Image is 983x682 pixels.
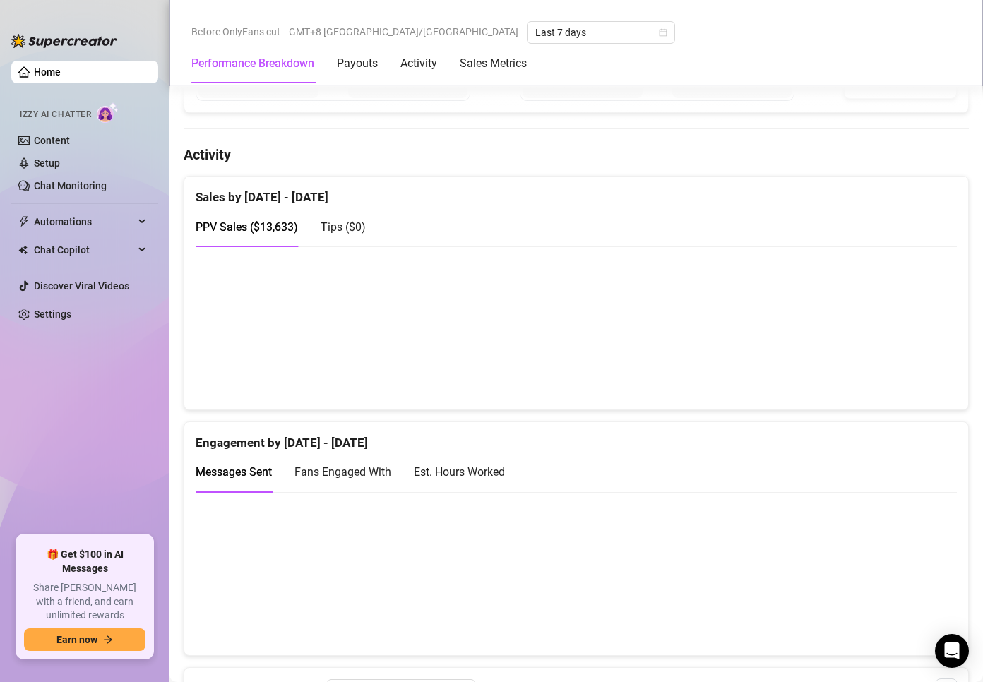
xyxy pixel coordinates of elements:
div: Est. Hours Worked [414,463,505,481]
span: Before OnlyFans cut [191,21,280,42]
div: Open Intercom Messenger [935,634,969,668]
span: arrow-right [103,635,113,645]
img: logo-BBDzfeDw.svg [11,34,117,48]
div: Performance Breakdown [191,55,314,72]
a: Home [34,66,61,78]
span: Last 7 days [535,22,667,43]
img: Chat Copilot [18,245,28,255]
span: Automations [34,210,134,233]
button: Earn nowarrow-right [24,628,145,651]
a: Content [34,135,70,146]
span: PPV Sales ( $13,633 ) [196,220,298,234]
a: Setup [34,157,60,169]
span: Fans Engaged With [294,465,391,479]
span: 🎁 Get $100 in AI Messages [24,548,145,575]
span: Izzy AI Chatter [20,108,91,121]
a: Chat Monitoring [34,180,107,191]
span: Earn now [56,634,97,645]
span: calendar [659,28,667,37]
div: Sales by [DATE] - [DATE] [196,177,957,207]
div: Payouts [337,55,378,72]
span: Share [PERSON_NAME] with a friend, and earn unlimited rewards [24,581,145,623]
h4: Activity [184,145,969,164]
span: Tips ( $0 ) [321,220,366,234]
img: AI Chatter [97,102,119,123]
span: GMT+8 [GEOGRAPHIC_DATA]/[GEOGRAPHIC_DATA] [289,21,518,42]
span: Chat Copilot [34,239,134,261]
div: Sales Metrics [460,55,527,72]
div: Activity [400,55,437,72]
a: Discover Viral Videos [34,280,129,292]
span: Messages Sent [196,465,272,479]
span: thunderbolt [18,216,30,227]
div: Engagement by [DATE] - [DATE] [196,422,957,453]
a: Settings [34,309,71,320]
